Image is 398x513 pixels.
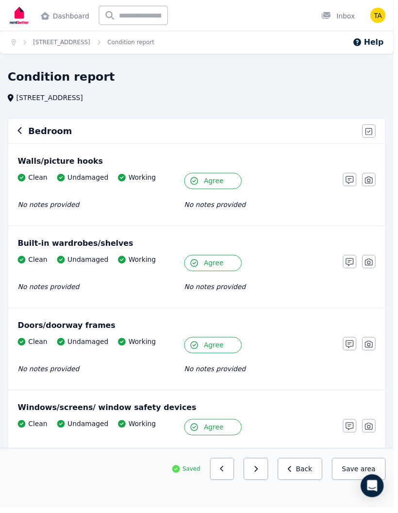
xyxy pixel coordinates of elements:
[375,8,390,23] img: Tamika Anderson
[186,424,245,441] button: Agree
[109,39,156,46] a: Condition report
[18,369,80,377] span: No notes provided
[18,407,380,418] div: Windows/screens/ window safety devices
[68,341,110,351] span: Undamaged
[68,258,110,268] span: Undamaged
[186,258,245,274] button: Agree
[185,471,203,479] span: Saved
[325,11,359,21] div: Inbox
[33,39,91,46] a: [STREET_ADDRESS]
[130,424,158,434] span: Working
[206,178,226,188] span: Agree
[29,126,73,139] h6: Bedroom
[281,463,326,486] button: Back
[365,480,388,503] div: Open Intercom Messenger
[186,203,249,211] span: No notes provided
[206,344,226,354] span: Agree
[29,424,48,434] span: Clean
[18,324,380,335] div: Doors/doorway frames
[18,240,380,252] div: Built-in wardrobes/shelves
[8,3,31,28] img: RentBetter
[68,175,110,185] span: Undamaged
[29,341,48,351] span: Clean
[18,452,80,460] span: No notes provided
[18,157,380,169] div: Walls/picture hooks
[186,452,249,460] span: No notes provided
[206,261,226,271] span: Agree
[186,175,245,191] button: Agree
[186,369,249,377] span: No notes provided
[130,341,158,351] span: Working
[206,427,226,437] span: Agree
[18,286,80,294] span: No notes provided
[365,470,380,479] span: area
[186,341,245,358] button: Agree
[17,94,84,104] span: [STREET_ADDRESS]
[336,463,390,486] button: Save area
[357,37,388,49] button: Help
[130,175,158,185] span: Working
[29,258,48,268] span: Clean
[68,424,110,434] span: Undamaged
[186,286,249,294] span: No notes provided
[29,175,48,185] span: Clean
[8,70,116,85] h1: Condition report
[130,258,158,268] span: Working
[18,203,80,211] span: No notes provided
